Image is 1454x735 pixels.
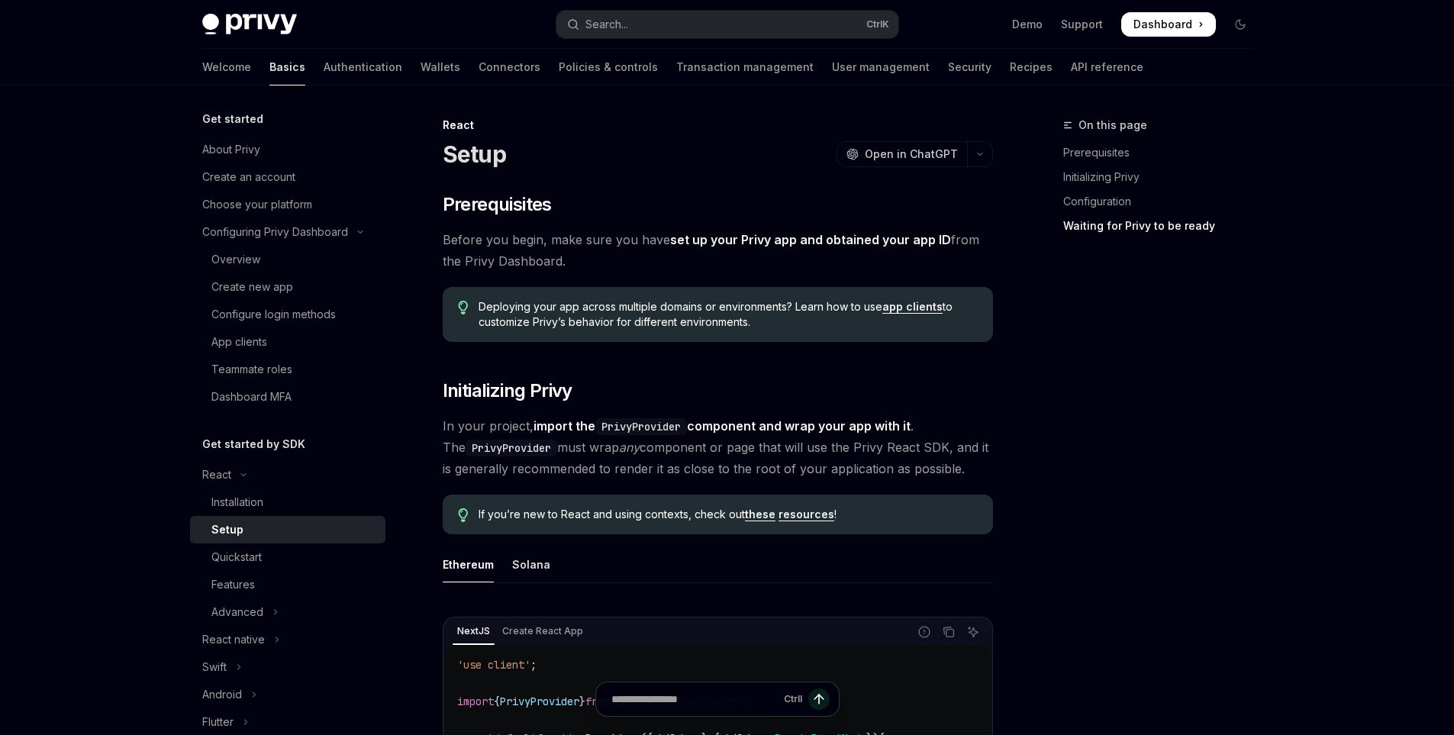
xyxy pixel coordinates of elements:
span: Open in ChatGPT [865,147,958,162]
span: If you’re new to React and using contexts, check out ! [479,507,977,522]
code: PrivyProvider [466,440,557,456]
a: Wallets [421,49,460,85]
a: Initializing Privy [1063,165,1265,189]
h5: Get started [202,110,263,128]
a: Configuration [1063,189,1265,214]
a: app clients [882,300,943,314]
a: Support [1061,17,1103,32]
div: Teammate roles [211,360,292,379]
h1: Setup [443,140,506,168]
a: Installation [190,488,385,516]
div: About Privy [202,140,260,159]
div: Dashboard MFA [211,388,292,406]
code: PrivyProvider [595,418,687,435]
a: Choose your platform [190,191,385,218]
div: Configuring Privy Dashboard [202,223,348,241]
div: Choose your platform [202,195,312,214]
a: Transaction management [676,49,814,85]
div: App clients [211,333,267,351]
a: set up your Privy app and obtained your app ID [670,232,951,248]
button: Toggle Configuring Privy Dashboard section [190,218,385,246]
a: App clients [190,328,385,356]
img: dark logo [202,14,297,35]
span: Dashboard [1133,17,1192,32]
div: Overview [211,250,260,269]
svg: Tip [458,508,469,522]
div: Create new app [211,278,293,296]
div: React [443,118,993,133]
span: Initializing Privy [443,379,572,403]
a: these [745,508,775,521]
a: Prerequisites [1063,140,1265,165]
a: API reference [1071,49,1143,85]
a: About Privy [190,136,385,163]
span: Prerequisites [443,192,552,217]
a: Recipes [1010,49,1053,85]
h5: Get started by SDK [202,435,305,453]
a: Create an account [190,163,385,191]
a: Setup [190,516,385,543]
a: Demo [1012,17,1043,32]
span: Ctrl K [866,18,889,31]
div: Installation [211,493,263,511]
a: Create new app [190,273,385,301]
button: Toggle React section [190,461,385,488]
a: Dashboard [1121,12,1216,37]
span: Deploying your app across multiple domains or environments? Learn how to use to customize Privy’s... [479,299,977,330]
a: Configure login methods [190,301,385,328]
a: Welcome [202,49,251,85]
button: Open in ChatGPT [837,141,967,167]
div: Search... [585,15,628,34]
a: Dashboard MFA [190,383,385,411]
a: Basics [269,49,305,85]
div: Configure login methods [211,305,336,324]
a: Connectors [479,49,540,85]
svg: Tip [458,301,469,314]
a: Waiting for Privy to be ready [1063,214,1265,238]
a: Security [948,49,991,85]
a: Policies & controls [559,49,658,85]
a: Overview [190,246,385,273]
a: User management [832,49,930,85]
div: React [202,466,231,484]
span: Before you begin, make sure you have from the Privy Dashboard. [443,229,993,272]
button: Toggle dark mode [1228,12,1253,37]
a: resources [779,508,834,521]
a: Authentication [324,49,402,85]
span: On this page [1078,116,1147,134]
div: Create an account [202,168,295,186]
a: Teammate roles [190,356,385,383]
span: In your project, . The must wrap component or page that will use the Privy React SDK, and it is g... [443,415,993,479]
em: any [619,440,640,455]
strong: import the component and wrap your app with it [534,418,911,434]
button: Open search [556,11,898,38]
